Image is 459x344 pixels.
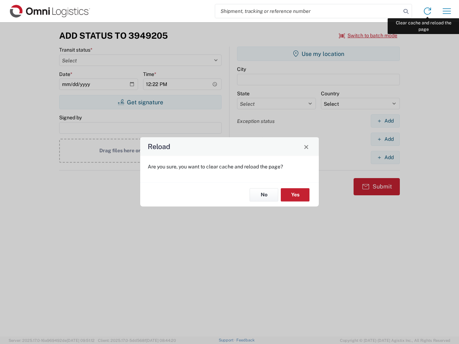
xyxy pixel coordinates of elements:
button: No [250,188,278,201]
button: Yes [281,188,309,201]
input: Shipment, tracking or reference number [215,4,401,18]
h4: Reload [148,142,170,152]
p: Are you sure, you want to clear cache and reload the page? [148,163,311,170]
button: Close [301,142,311,152]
